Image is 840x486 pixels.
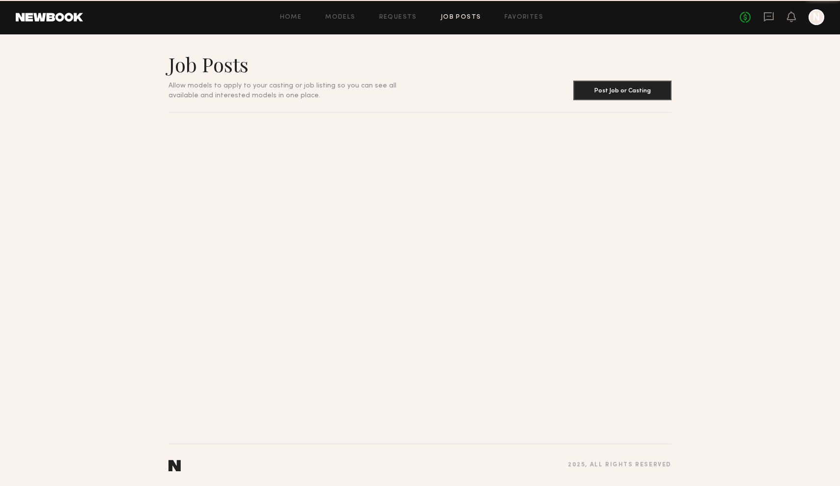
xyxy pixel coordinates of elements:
[325,14,355,21] a: Models
[168,52,420,77] h1: Job Posts
[168,83,396,99] span: Allow models to apply to your casting or job listing so you can see all available and interested ...
[441,14,481,21] a: Job Posts
[568,462,672,468] div: 2025 , all rights reserved
[504,14,543,21] a: Favorites
[379,14,417,21] a: Requests
[809,9,824,25] a: N
[573,81,672,100] button: Post Job or Casting
[280,14,302,21] a: Home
